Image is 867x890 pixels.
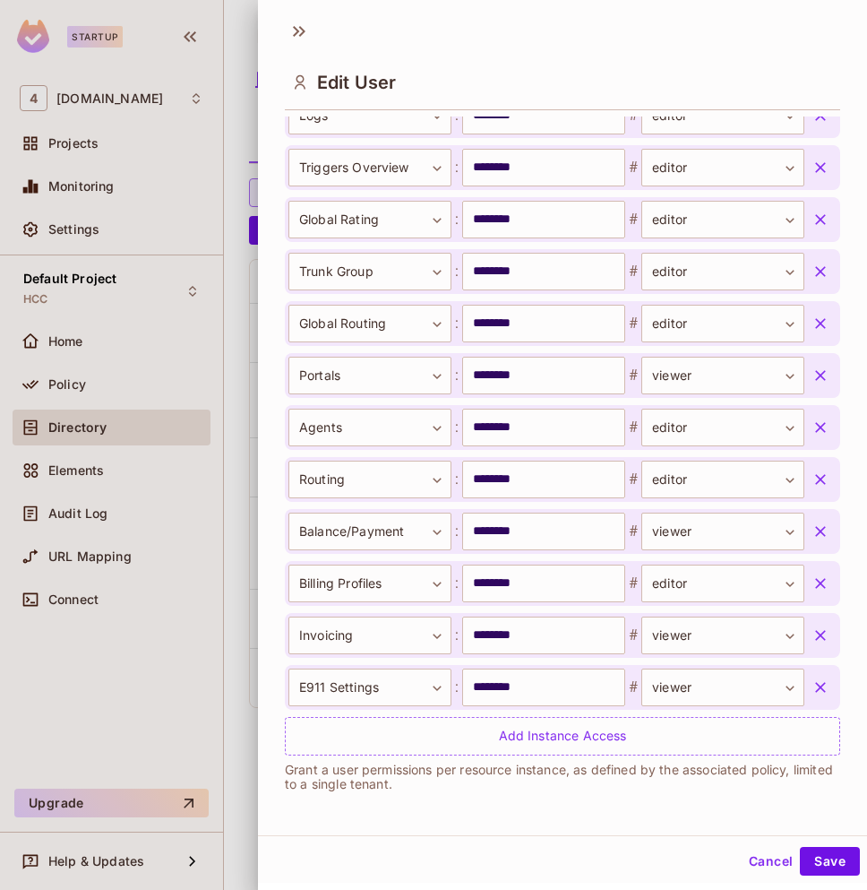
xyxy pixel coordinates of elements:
[625,157,641,178] span: #
[625,313,641,334] span: #
[288,669,451,706] div: E911 Settings
[641,669,804,706] div: viewer
[451,261,462,282] span: :
[451,521,462,542] span: :
[288,201,451,238] div: Global Rating
[742,847,800,876] button: Cancel
[641,513,804,550] div: viewer
[451,573,462,594] span: :
[625,365,641,386] span: #
[625,209,641,230] span: #
[641,617,804,654] div: viewer
[625,677,641,698] span: #
[641,149,804,186] div: editor
[641,409,804,446] div: editor
[625,469,641,490] span: #
[625,417,641,438] span: #
[285,717,840,756] div: Add Instance Access
[641,305,804,342] div: editor
[288,513,451,550] div: Balance/Payment
[288,409,451,446] div: Agents
[451,625,462,646] span: :
[288,357,451,394] div: Portals
[451,469,462,490] span: :
[800,847,860,876] button: Save
[288,253,451,290] div: Trunk Group
[288,305,451,342] div: Global Routing
[451,677,462,698] span: :
[641,201,804,238] div: editor
[625,573,641,594] span: #
[317,72,396,93] span: Edit User
[641,461,804,498] div: editor
[285,763,840,791] p: Grant a user permissions per resource instance, as defined by the associated policy, limited to a...
[625,261,641,282] span: #
[451,209,462,230] span: :
[625,625,641,646] span: #
[451,365,462,386] span: :
[288,565,451,602] div: Billing Profiles
[641,565,804,602] div: editor
[451,157,462,178] span: :
[451,417,462,438] span: :
[288,617,451,654] div: Invoicing
[641,357,804,394] div: viewer
[451,313,462,334] span: :
[288,149,451,186] div: Triggers Overview
[625,521,641,542] span: #
[641,253,804,290] div: editor
[288,461,451,498] div: Routing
